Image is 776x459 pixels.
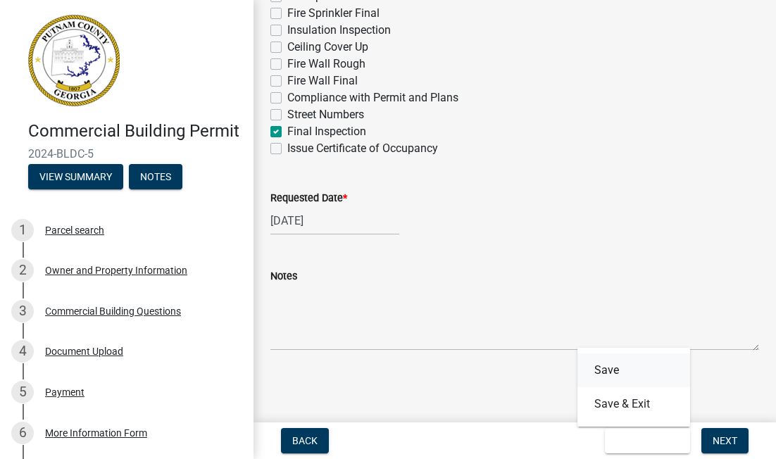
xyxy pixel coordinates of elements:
[270,272,297,282] label: Notes
[287,140,438,157] label: Issue Certificate of Occupancy
[45,306,181,316] div: Commercial Building Questions
[287,56,365,73] label: Fire Wall Rough
[287,39,368,56] label: Ceiling Cover Up
[270,194,347,203] label: Requested Date
[287,123,366,140] label: Final Inspection
[292,435,318,446] span: Back
[45,387,85,397] div: Payment
[45,346,123,356] div: Document Upload
[577,387,690,421] button: Save & Exit
[287,106,364,123] label: Street Numbers
[11,381,34,403] div: 5
[129,172,182,183] wm-modal-confirm: Notes
[270,206,399,235] input: mm/dd/yyyy
[616,435,670,446] span: Save & Exit
[577,348,690,427] div: Save & Exit
[129,164,182,189] button: Notes
[28,121,242,142] h4: Commercial Building Permit
[281,428,329,453] button: Back
[28,172,123,183] wm-modal-confirm: Summary
[11,300,34,322] div: 3
[11,340,34,363] div: 4
[11,259,34,282] div: 2
[11,219,34,241] div: 1
[287,5,380,22] label: Fire Sprinkler Final
[28,15,120,106] img: Putnam County, Georgia
[577,353,690,387] button: Save
[287,73,358,89] label: Fire Wall Final
[11,422,34,444] div: 6
[713,435,737,446] span: Next
[28,164,123,189] button: View Summary
[701,428,749,453] button: Next
[45,428,147,438] div: More Information Form
[287,22,391,39] label: Insulation Inspection
[605,428,690,453] button: Save & Exit
[287,89,458,106] label: Compliance with Permit and Plans
[45,265,187,275] div: Owner and Property Information
[45,225,104,235] div: Parcel search
[28,147,225,161] span: 2024-BLDC-5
